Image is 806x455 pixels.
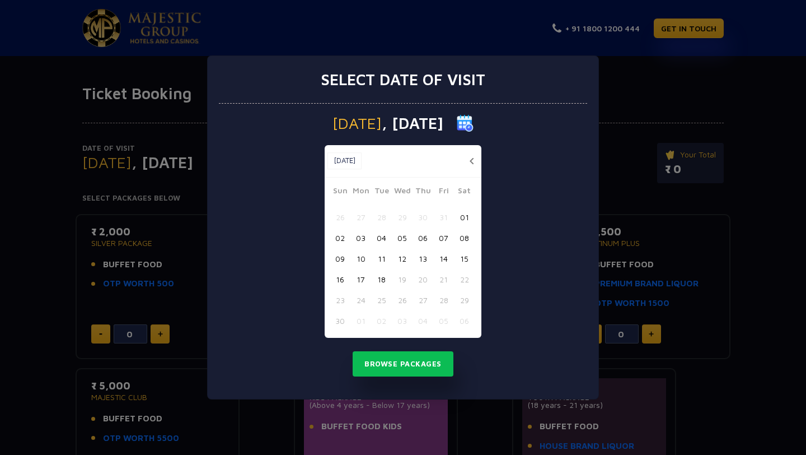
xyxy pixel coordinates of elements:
[371,290,392,310] button: 25
[433,184,454,200] span: Fri
[330,227,350,248] button: 02
[454,248,475,269] button: 15
[353,351,453,377] button: Browse Packages
[350,207,371,227] button: 27
[454,310,475,331] button: 06
[392,207,413,227] button: 29
[392,310,413,331] button: 03
[371,184,392,200] span: Tue
[413,269,433,290] button: 20
[454,207,475,227] button: 01
[350,269,371,290] button: 17
[413,290,433,310] button: 27
[392,227,413,248] button: 05
[413,227,433,248] button: 06
[433,248,454,269] button: 14
[454,269,475,290] button: 22
[454,184,475,200] span: Sat
[454,227,475,248] button: 08
[330,207,350,227] button: 26
[413,248,433,269] button: 13
[457,115,474,132] img: calender icon
[454,290,475,310] button: 29
[330,184,350,200] span: Sun
[433,310,454,331] button: 05
[413,184,433,200] span: Thu
[382,115,443,131] span: , [DATE]
[350,227,371,248] button: 03
[371,269,392,290] button: 18
[371,310,392,331] button: 02
[330,290,350,310] button: 23
[371,227,392,248] button: 04
[350,310,371,331] button: 01
[330,248,350,269] button: 09
[392,269,413,290] button: 19
[330,310,350,331] button: 30
[433,269,454,290] button: 21
[332,115,382,131] span: [DATE]
[350,184,371,200] span: Mon
[327,152,362,169] button: [DATE]
[392,248,413,269] button: 12
[433,290,454,310] button: 28
[350,290,371,310] button: 24
[433,227,454,248] button: 07
[371,207,392,227] button: 28
[413,310,433,331] button: 04
[350,248,371,269] button: 10
[433,207,454,227] button: 31
[321,70,485,89] h3: Select date of visit
[413,207,433,227] button: 30
[392,184,413,200] span: Wed
[392,290,413,310] button: 26
[371,248,392,269] button: 11
[330,269,350,290] button: 16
